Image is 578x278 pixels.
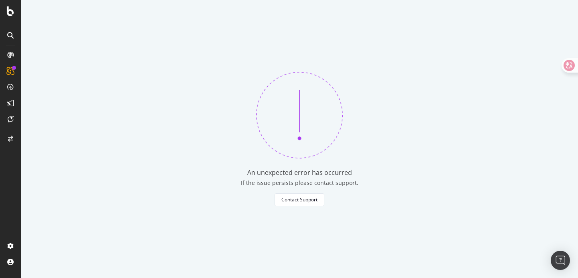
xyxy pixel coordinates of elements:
[275,193,324,206] button: Contact Support
[256,72,343,158] img: 370bne1z.png
[281,196,317,203] div: Contact Support
[551,251,570,270] div: Open Intercom Messenger
[241,179,358,187] div: If the issue persists please contact support.
[247,168,352,177] div: An unexpected error has occurred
